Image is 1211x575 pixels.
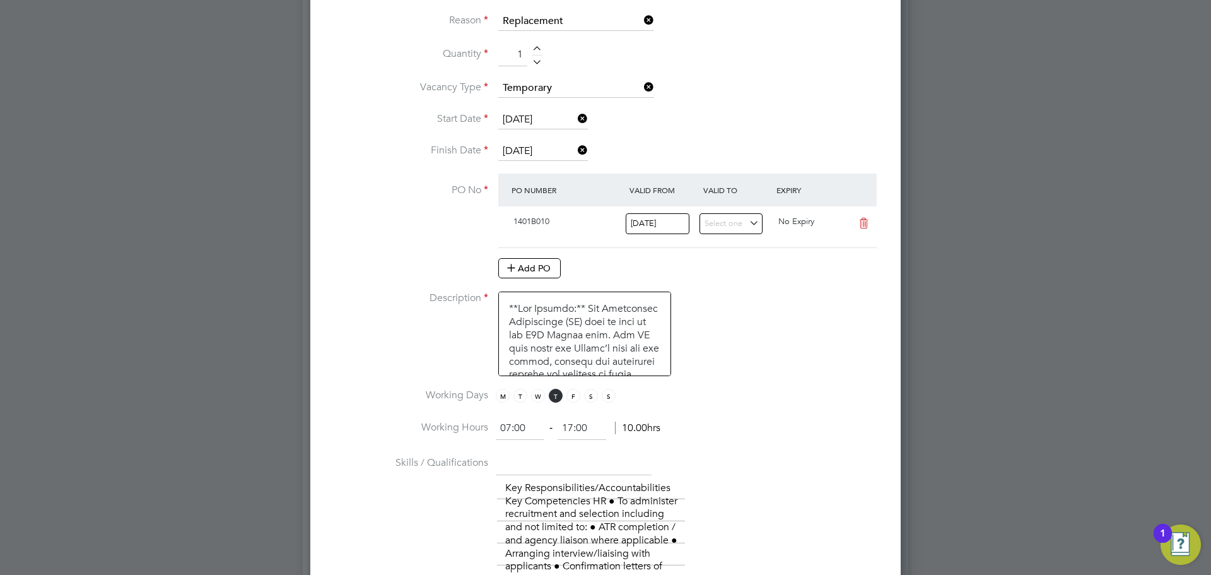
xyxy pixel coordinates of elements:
span: 1401B010 [513,216,549,227]
div: Valid To [700,179,774,201]
label: Working Days [331,389,488,402]
label: Quantity [331,47,488,61]
div: PO Number [508,179,626,201]
input: 17:00 [558,417,606,440]
span: T [513,389,527,403]
label: Reason [331,14,488,27]
span: W [531,389,545,403]
button: Add PO [498,258,561,278]
label: Vacancy Type [331,81,488,94]
span: T [549,389,563,403]
input: Select one [498,12,654,31]
input: Select one [626,213,689,234]
span: F [566,389,580,403]
label: PO No [331,184,488,197]
label: Skills / Qualifications [331,456,488,470]
label: Description [331,292,488,305]
span: 10.00hrs [615,422,660,434]
span: M [496,389,510,403]
label: Finish Date [331,144,488,157]
input: Select one [498,142,588,161]
input: Select one [699,213,763,234]
input: Select one [498,110,588,129]
span: S [602,389,616,403]
span: ‐ [547,422,555,434]
span: S [584,389,598,403]
div: 1 [1160,533,1166,550]
input: 08:00 [496,417,544,440]
span: No Expiry [778,216,814,227]
div: Expiry [773,179,847,201]
label: Start Date [331,112,488,126]
div: Valid From [626,179,700,201]
button: Open Resource Center, 1 new notification [1161,525,1201,565]
label: Working Hours [331,421,488,434]
input: Select one [498,79,654,98]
